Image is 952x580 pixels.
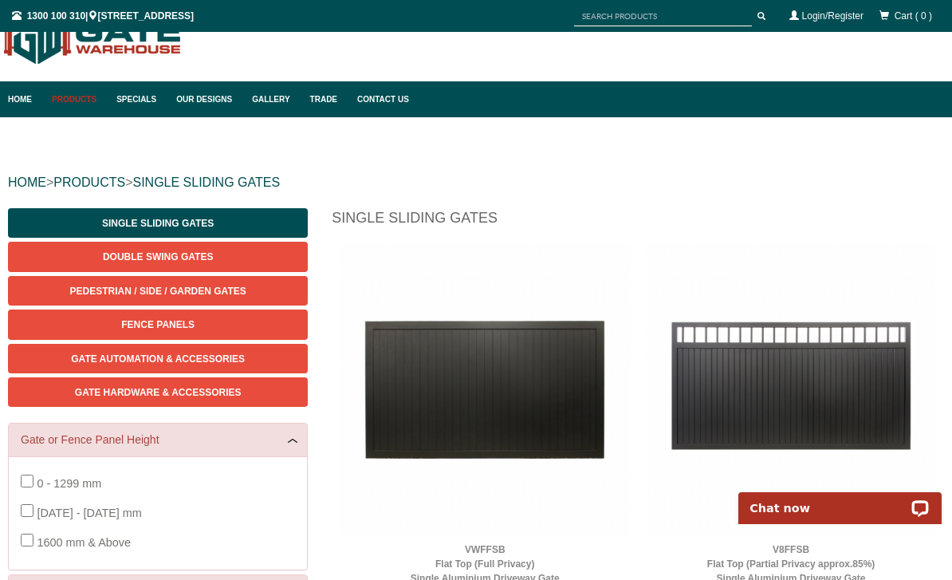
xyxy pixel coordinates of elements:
[8,377,308,407] a: Gate Hardware & Accessories
[37,536,131,549] span: 1600 mm & Above
[728,474,952,524] iframe: LiveChat chat widget
[27,10,85,22] a: 1300 100 310
[895,10,932,22] span: Cart ( 0 )
[102,218,214,229] span: Single Sliding Gates
[132,176,280,189] a: SINGLE SLIDING GATES
[168,81,244,117] a: Our Designs
[103,251,213,262] span: Double Swing Gates
[349,81,409,117] a: Contact Us
[8,81,44,117] a: Home
[37,477,101,490] span: 0 - 1299 mm
[44,81,108,117] a: Products
[574,6,752,26] input: SEARCH PRODUCTS
[37,507,141,519] span: [DATE] - [DATE] mm
[8,208,308,238] a: Single Sliding Gates
[121,319,195,330] span: Fence Panels
[75,387,242,398] span: Gate Hardware & Accessories
[8,176,46,189] a: HOME
[21,432,295,448] a: Gate or Fence Panel Height
[646,244,936,535] img: V8FFSB - Flat Top (Partial Privacy approx.85%) - Single Aluminium Driveway Gate - Single Sliding ...
[244,81,301,117] a: Gallery
[332,208,944,236] h1: Single Sliding Gates
[8,310,308,339] a: Fence Panels
[8,344,308,373] a: Gate Automation & Accessories
[70,286,246,297] span: Pedestrian / Side / Garden Gates
[340,244,630,535] img: VWFFSB - Flat Top (Full Privacy) - Single Aluminium Driveway Gate - Single Sliding Gate - Matte B...
[802,10,863,22] a: Login/Register
[8,242,308,271] a: Double Swing Gates
[71,353,245,365] span: Gate Automation & Accessories
[53,176,125,189] a: PRODUCTS
[302,81,349,117] a: Trade
[8,276,308,306] a: Pedestrian / Side / Garden Gates
[108,81,168,117] a: Specials
[12,10,194,22] span: | [STREET_ADDRESS]
[8,157,944,208] div: > >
